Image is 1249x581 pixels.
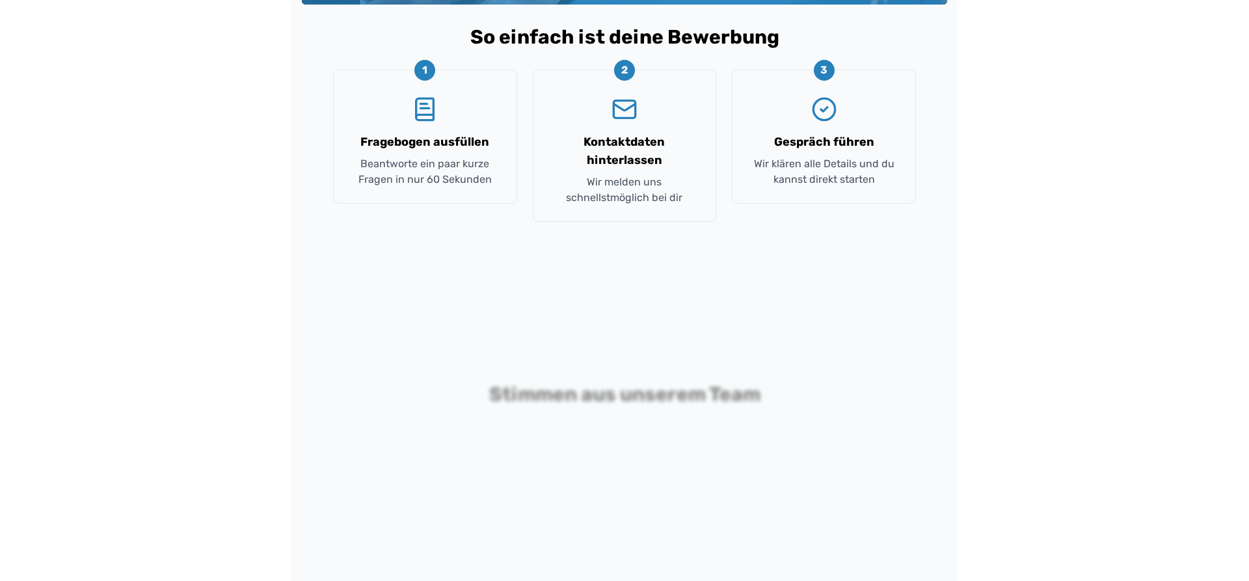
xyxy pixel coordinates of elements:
h3: Gespräch führen [774,133,874,151]
svg: BookText [412,96,438,122]
p: Wir klären alle Details und du kannst direkt starten [748,156,900,187]
div: 3 [814,60,835,81]
p: Wir melden uns schnellstmöglich bei dir [549,174,701,206]
div: 2 [614,60,635,81]
h3: Kontaktdaten hinterlassen [549,133,701,169]
h2: Stimmen aus unserem Team [312,383,937,406]
svg: Mail [611,96,638,122]
h2: So einfach ist deine Bewerbung [312,25,937,49]
svg: CircleCheck [811,96,837,122]
div: 1 [414,60,435,81]
p: Beantworte ein paar kurze Fragen in nur 60 Sekunden [349,156,501,187]
h3: Fragebogen ausfüllen [360,133,489,151]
